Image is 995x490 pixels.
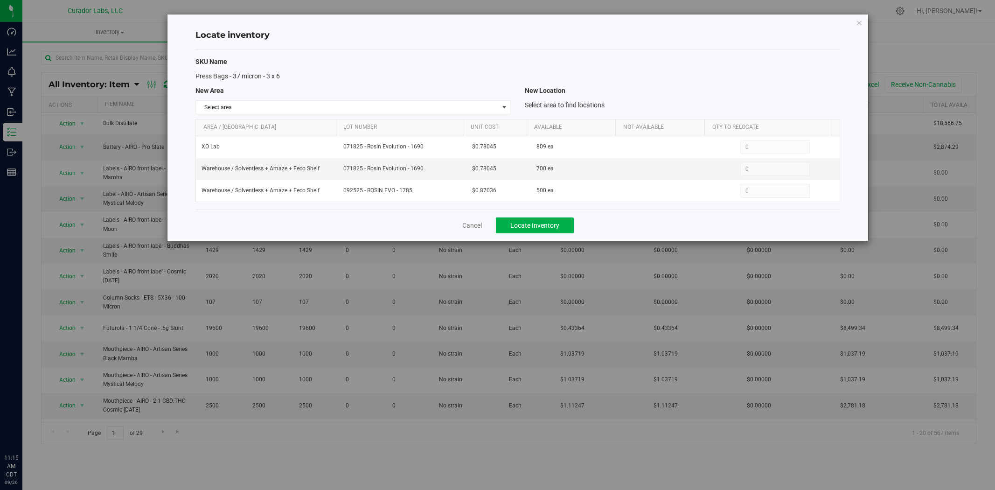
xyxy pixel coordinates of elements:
[536,186,554,195] span: 500 ea
[9,415,37,443] iframe: Resource center
[202,142,220,151] span: XO Lab
[472,164,496,173] span: $0.78045
[202,164,320,173] span: Warehouse / Solventless + Amaze + Feco Shelf
[343,186,461,195] span: 092525 - ROSIN EVO - 1785
[462,221,482,230] a: Cancel
[712,124,828,131] a: Qty to Relocate
[525,87,565,94] span: New Location
[510,222,559,229] span: Locate Inventory
[196,101,499,114] span: Select area
[195,58,227,65] span: SKU Name
[202,186,320,195] span: Warehouse / Solventless + Amaze + Feco Shelf
[471,124,523,131] a: Unit Cost
[536,164,554,173] span: 700 ea
[472,186,496,195] span: $0.87036
[525,101,605,109] span: Select area to find locations
[195,87,224,94] span: New Area
[195,29,840,42] h4: Locate inventory
[536,142,554,151] span: 809 ea
[472,142,496,151] span: $0.78045
[499,101,510,114] span: select
[203,124,333,131] a: Area / [GEOGRAPHIC_DATA]
[195,72,280,80] span: Press Bags - 37 micron - 3 x 6
[28,414,39,425] iframe: Resource center unread badge
[534,124,612,131] a: Available
[496,217,574,233] button: Locate Inventory
[343,164,461,173] span: 071825 - Rosin Evolution - 1690
[343,124,459,131] a: Lot Number
[623,124,701,131] a: Not Available
[343,142,461,151] span: 071825 - Rosin Evolution - 1690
